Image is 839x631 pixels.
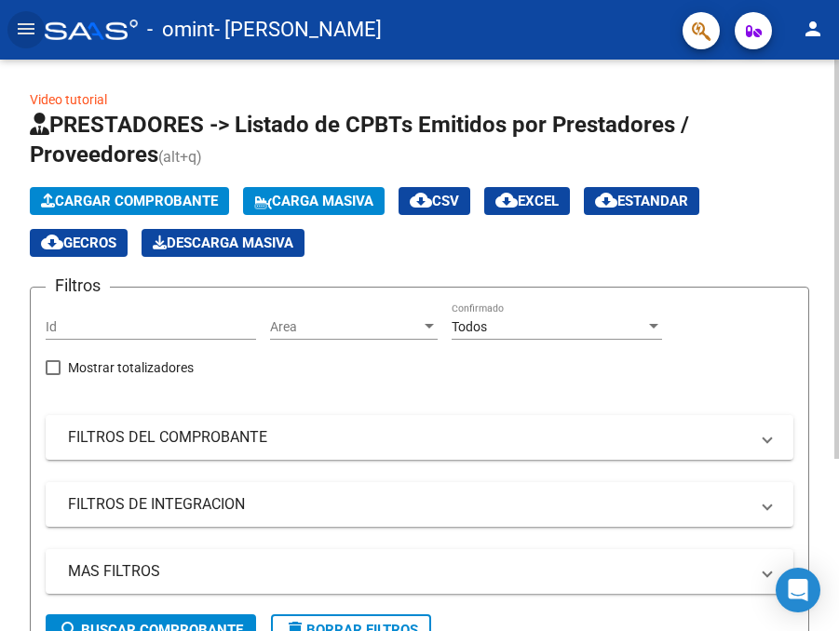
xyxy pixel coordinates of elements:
[254,193,373,209] span: Carga Masiva
[452,319,487,334] span: Todos
[30,92,107,107] a: Video tutorial
[142,229,304,257] app-download-masive: Descarga masiva de comprobantes (adjuntos)
[30,187,229,215] button: Cargar Comprobante
[30,229,128,257] button: Gecros
[158,148,202,166] span: (alt+q)
[142,229,304,257] button: Descarga Masiva
[802,18,824,40] mat-icon: person
[484,187,570,215] button: EXCEL
[147,9,214,50] span: - omint
[68,561,749,582] mat-panel-title: MAS FILTROS
[68,356,194,379] span: Mostrar totalizadores
[595,189,617,211] mat-icon: cloud_download
[410,193,459,209] span: CSV
[584,187,699,215] button: Estandar
[41,231,63,253] mat-icon: cloud_download
[15,18,37,40] mat-icon: menu
[495,189,518,211] mat-icon: cloud_download
[68,494,749,515] mat-panel-title: FILTROS DE INTEGRACION
[46,415,793,460] mat-expansion-panel-header: FILTROS DEL COMPROBANTE
[46,273,110,299] h3: Filtros
[776,568,820,612] div: Open Intercom Messenger
[68,427,749,448] mat-panel-title: FILTROS DEL COMPROBANTE
[399,187,470,215] button: CSV
[495,193,559,209] span: EXCEL
[243,187,385,215] button: Carga Masiva
[30,112,689,168] span: PRESTADORES -> Listado de CPBTs Emitidos por Prestadores / Proveedores
[41,193,218,209] span: Cargar Comprobante
[270,319,421,335] span: Area
[595,193,688,209] span: Estandar
[41,235,116,251] span: Gecros
[214,9,382,50] span: - [PERSON_NAME]
[410,189,432,211] mat-icon: cloud_download
[46,482,793,527] mat-expansion-panel-header: FILTROS DE INTEGRACION
[46,549,793,594] mat-expansion-panel-header: MAS FILTROS
[153,235,293,251] span: Descarga Masiva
